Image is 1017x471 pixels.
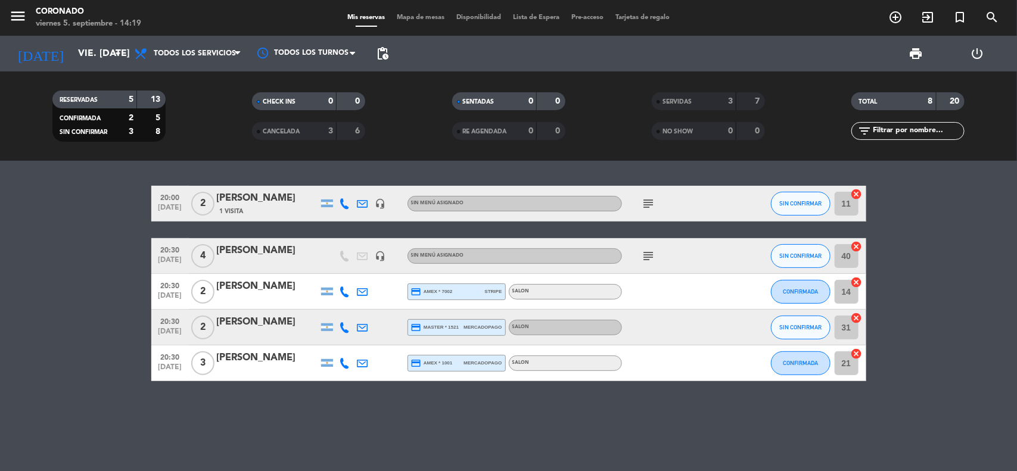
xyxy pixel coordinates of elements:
span: 20:30 [155,278,185,292]
strong: 20 [950,97,962,105]
span: Mis reservas [341,14,391,21]
span: [DATE] [155,363,185,377]
i: cancel [851,348,863,360]
span: RE AGENDADA [463,129,507,135]
span: pending_actions [375,46,390,61]
span: Pre-acceso [565,14,609,21]
span: SIN CONFIRMAR [779,324,822,330]
i: credit_card [411,358,422,369]
span: stripe [485,288,502,295]
i: cancel [851,276,863,288]
span: SIN CONFIRMAR [60,129,107,135]
span: mercadopago [464,323,502,331]
i: arrow_drop_down [111,46,125,61]
strong: 3 [328,127,333,135]
span: Todos los servicios [154,49,236,58]
i: cancel [851,241,863,252]
span: master * 1521 [411,322,459,333]
span: CHECK INS [263,99,296,105]
strong: 0 [328,97,333,105]
button: SIN CONFIRMAR [771,244,831,268]
strong: 0 [755,127,762,135]
div: [PERSON_NAME] [217,350,318,366]
span: [DATE] [155,327,185,341]
button: CONFIRMADA [771,351,831,375]
span: SIN CONFIRMAR [779,200,822,207]
i: power_settings_new [971,46,985,61]
strong: 0 [555,97,562,105]
button: menu [9,7,27,29]
span: SENTADAS [463,99,494,105]
strong: 5 [129,95,133,104]
span: Sin menú asignado [411,253,464,258]
i: subject [642,196,656,211]
strong: 6 [356,127,363,135]
span: [DATE] [155,204,185,217]
span: SALON [512,360,530,365]
span: amex * 1001 [411,358,453,369]
span: 2 [191,316,214,339]
span: print [909,46,923,61]
div: [PERSON_NAME] [217,243,318,258]
span: SALON [512,289,530,294]
i: filter_list [857,124,872,138]
span: 2 [191,280,214,304]
span: TOTAL [859,99,877,105]
strong: 3 [129,127,133,136]
div: Coronado [36,6,141,18]
i: cancel [851,188,863,200]
i: turned_in_not [953,10,967,24]
button: SIN CONFIRMAR [771,316,831,339]
span: Lista de Espera [507,14,565,21]
i: credit_card [411,322,422,333]
span: mercadopago [464,359,502,367]
span: CONFIRMADA [60,116,101,121]
i: exit_to_app [920,10,935,24]
span: 20:30 [155,350,185,363]
div: [PERSON_NAME] [217,191,318,206]
div: [PERSON_NAME] [217,279,318,294]
i: [DATE] [9,40,72,67]
strong: 13 [151,95,163,104]
span: SERVIDAS [663,99,692,105]
span: Disponibilidad [450,14,507,21]
span: SIN CONFIRMAR [779,252,822,259]
strong: 8 [928,97,933,105]
strong: 0 [528,127,533,135]
span: 3 [191,351,214,375]
i: credit_card [411,286,422,297]
span: CONFIRMADA [783,360,818,366]
i: cancel [851,312,863,324]
strong: 8 [155,127,163,136]
span: NO SHOW [663,129,693,135]
button: SIN CONFIRMAR [771,192,831,216]
strong: 0 [728,127,733,135]
span: SALON [512,325,530,329]
span: 1 Visita [220,207,244,216]
i: headset_mic [375,251,386,261]
i: headset_mic [375,198,386,209]
strong: 0 [555,127,562,135]
span: CANCELADA [263,129,300,135]
div: viernes 5. septiembre - 14:19 [36,18,141,30]
span: 20:30 [155,242,185,256]
strong: 7 [755,97,762,105]
span: 20:30 [155,314,185,327]
i: menu [9,7,27,25]
div: [PERSON_NAME] [217,314,318,330]
strong: 0 [356,97,363,105]
div: LOG OUT [947,36,1008,71]
span: RESERVADAS [60,97,98,103]
span: [DATE] [155,292,185,305]
span: 2 [191,192,214,216]
span: Sin menú asignado [411,201,464,205]
span: 4 [191,244,214,268]
button: CONFIRMADA [771,280,831,304]
strong: 3 [728,97,733,105]
span: Tarjetas de regalo [609,14,676,21]
i: subject [642,249,656,263]
span: 20:00 [155,190,185,204]
strong: 2 [129,114,133,122]
span: amex * 7002 [411,286,453,297]
span: [DATE] [155,256,185,270]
